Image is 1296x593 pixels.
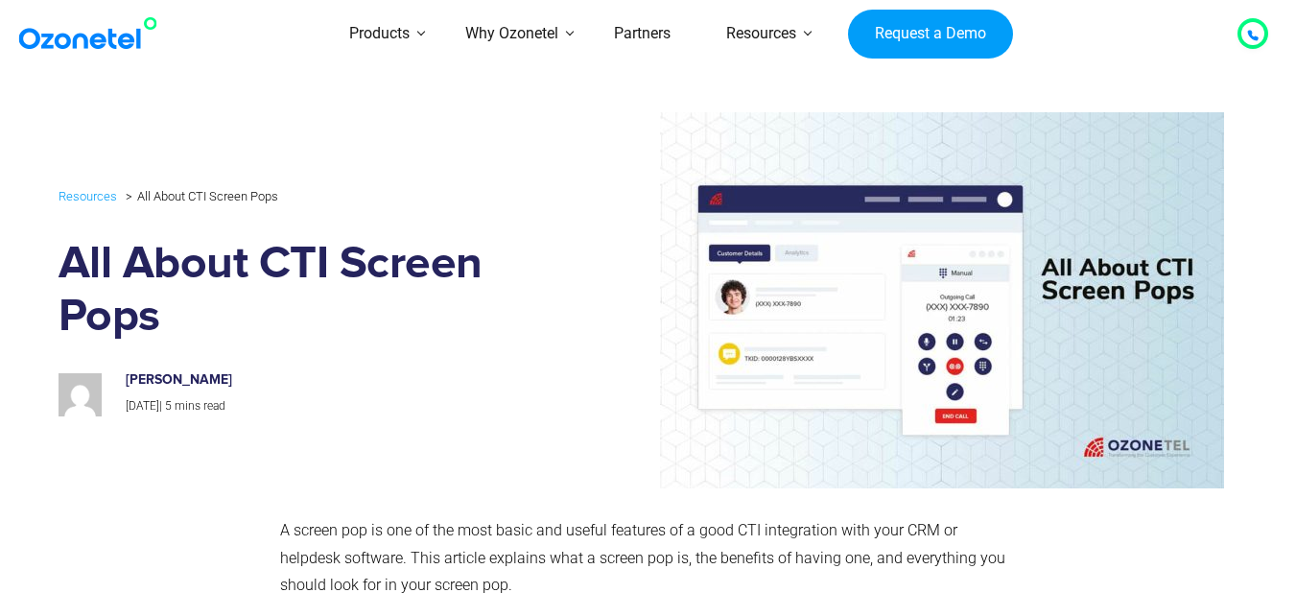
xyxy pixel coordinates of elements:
a: Request a Demo [848,10,1012,59]
a: Resources [59,185,117,207]
li: All About CTI Screen Pops [121,184,278,208]
h1: All About CTI Screen Pops [59,238,551,344]
span: mins read [175,399,225,413]
p: | [126,396,530,417]
h6: [PERSON_NAME] [126,372,530,389]
span: [DATE] [126,399,159,413]
img: 4b37bf29a85883ff6b7148a8970fe41aab027afb6e69c8ab3d6dde174307cbd0 [59,373,102,416]
span: 5 [165,399,172,413]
